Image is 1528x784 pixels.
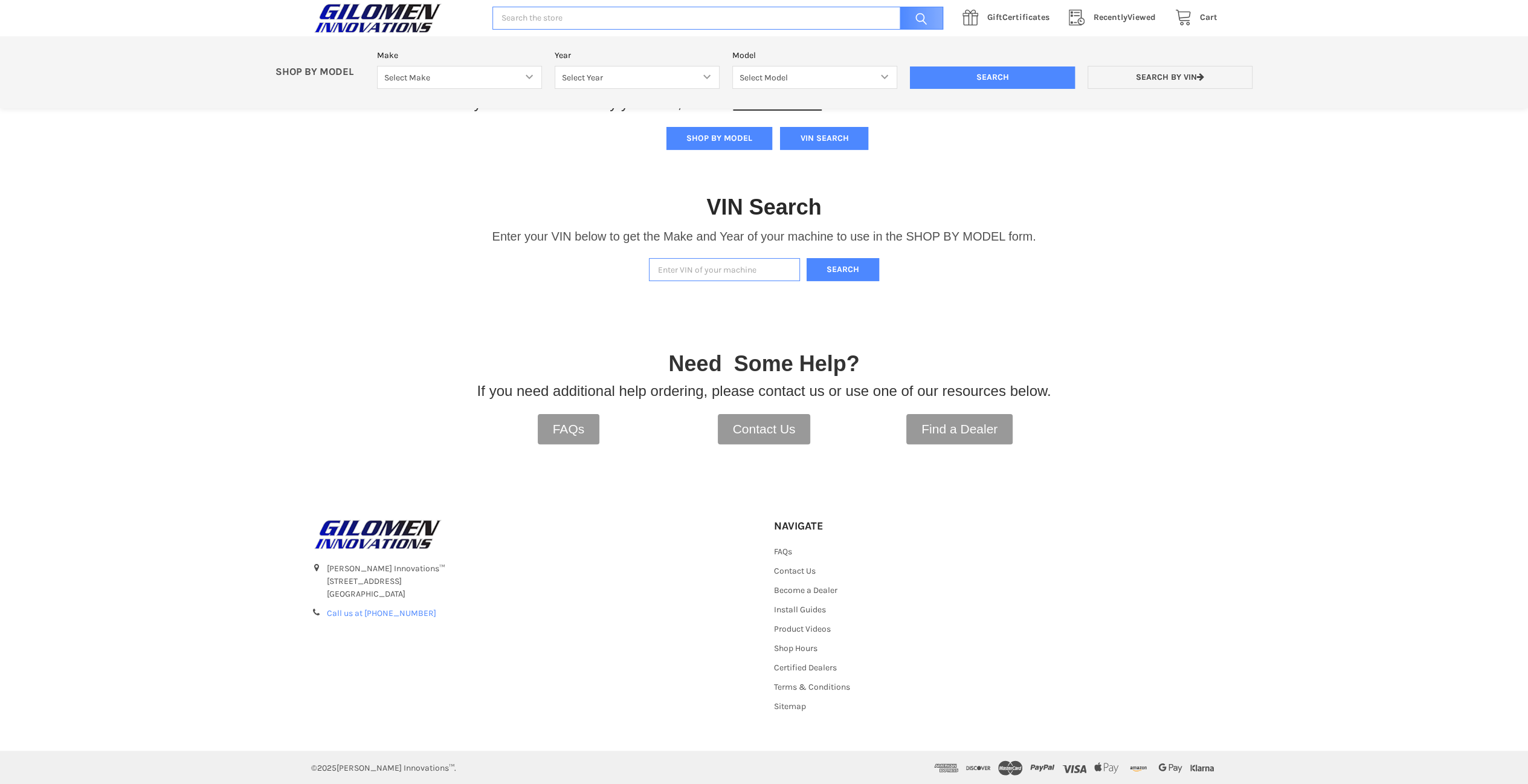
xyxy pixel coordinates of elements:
[555,49,720,62] label: Year
[317,763,337,773] span: 2025
[311,519,755,549] a: GILOMEN INNOVATIONS
[1094,12,1127,22] span: Recently
[774,604,826,615] a: Install Guides
[668,348,859,380] p: Need Some Help?
[1062,10,1169,25] a: RecentlyViewed
[718,414,811,444] a: Contact Us
[774,566,816,576] a: Contact Us
[732,49,897,62] label: Model
[649,258,800,282] input: Enter VIN of your machine
[706,193,821,221] h1: VIN Search
[774,585,837,595] a: Become a Dealer
[666,127,772,150] button: SHOP BY MODEL
[492,7,943,30] input: Search the store
[538,414,600,444] a: FAQs
[311,3,480,33] a: GILOMEN INNOVATIONS
[326,562,754,600] address: [PERSON_NAME] Innovations™ [STREET_ADDRESS] [GEOGRAPHIC_DATA]
[733,95,822,111] a: VIN SEARCH
[987,12,1002,22] span: Gift
[311,762,456,774] p: © [PERSON_NAME] Innovations™.
[1200,12,1217,22] span: Cart
[1094,12,1156,22] span: Viewed
[774,643,817,653] a: Shop Hours
[774,682,850,692] a: Terms & Conditions
[311,3,444,33] img: GILOMEN INNOVATIONS
[910,66,1075,89] input: Search
[1169,10,1217,25] a: Cart
[894,7,943,30] input: Search
[492,227,1036,245] p: Enter your VIN below to get the Make and Year of your machine to use in the SHOP BY MODEL form.
[807,258,879,282] button: Search
[477,380,1051,402] p: If you need additional help ordering, please contact us or use one of our resources below.
[780,127,868,150] button: VIN SEARCH
[1088,66,1252,89] a: Search by VIN
[326,608,436,618] a: Call us at [PHONE_NUMBER]
[774,519,909,533] h5: Navigate
[774,663,837,673] a: Certified Dealers
[987,12,1049,22] span: Certificates
[377,49,542,62] label: Make
[774,624,831,634] a: Product Videos
[774,701,806,711] a: Sitemap
[906,414,1013,444] a: Find a Dealer
[269,66,371,79] p: SHOP BY MODEL
[311,519,444,549] img: GILOMEN INNOVATIONS
[956,10,1062,25] a: GiftCertificates
[774,546,792,557] a: FAQs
